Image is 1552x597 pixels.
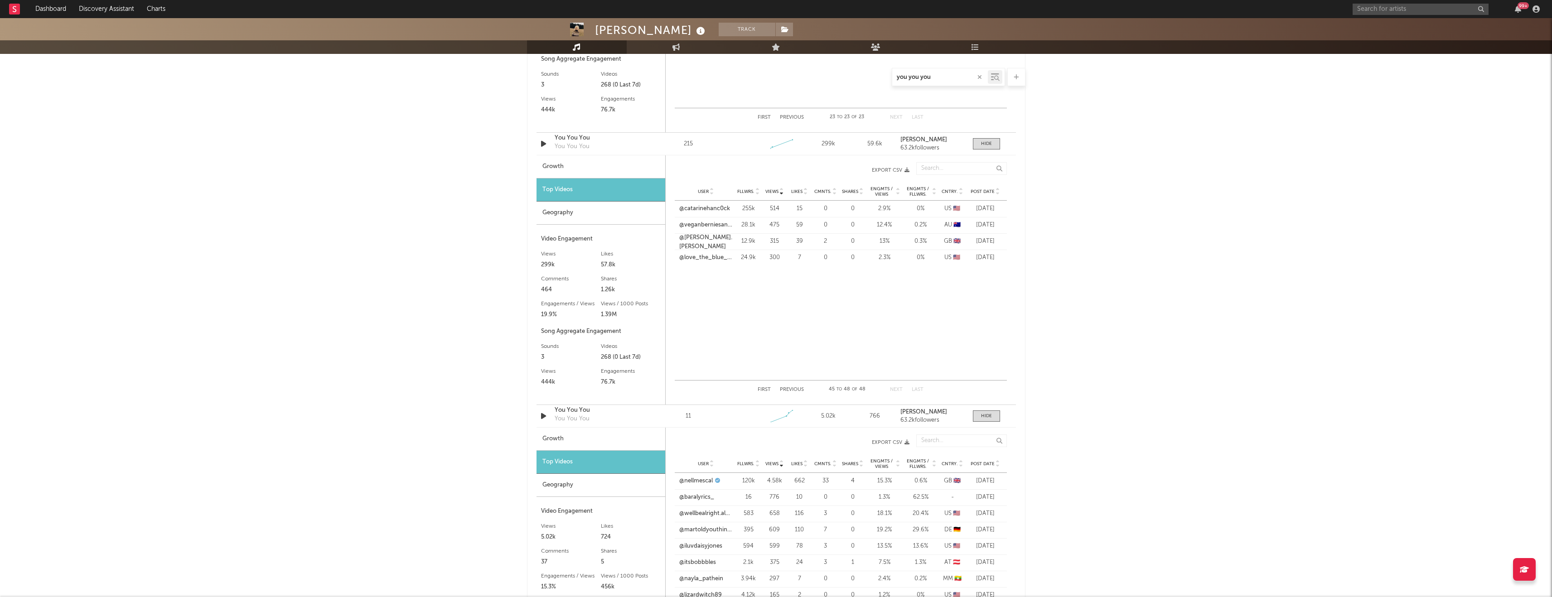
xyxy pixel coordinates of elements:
div: [DATE] [968,574,1002,583]
div: 662 [789,477,810,486]
div: 514 [764,204,785,213]
div: Engagements / Views [541,571,601,582]
a: [PERSON_NAME] [900,409,963,415]
button: Export CSV [684,168,909,173]
div: 13 % [869,237,900,246]
div: Shares [601,546,661,557]
div: 116 [789,509,810,518]
div: Videos [601,341,661,352]
span: Likes [791,461,803,467]
span: Likes [791,189,803,194]
div: 0.2 % [905,574,937,583]
div: 63.2k followers [900,417,963,424]
div: 594 [737,542,760,551]
div: Growth [537,428,665,451]
div: Song Aggregate Engagement [541,54,661,65]
div: Likes [601,249,661,260]
span: Fllwrs. [737,461,754,467]
div: 609 [764,525,785,534]
div: [DATE] [968,221,1002,230]
span: Engmts / Fllwrs. [905,186,931,197]
button: Next [890,387,903,392]
div: AU [941,221,964,230]
div: 4.58k [764,477,785,486]
div: 18.1 % [869,509,900,518]
strong: [PERSON_NAME] [900,137,947,143]
div: 658 [764,509,785,518]
span: Engmts / Views [869,186,895,197]
div: 776 [764,493,785,502]
div: 7.5 % [869,558,900,567]
div: [DATE] [968,525,1002,534]
div: 0 [814,221,837,230]
div: 0 [841,493,864,502]
div: 0 % [905,253,937,262]
div: 0 [841,542,864,551]
div: Video Engagement [541,506,661,517]
div: US [941,253,964,262]
div: 299k [807,140,849,149]
div: AT [941,558,964,567]
strong: [PERSON_NAME] [900,409,947,415]
button: Last [912,387,923,392]
div: 59.6k [854,140,896,149]
div: 3 [814,542,837,551]
div: Top Videos [537,178,665,202]
span: 🇩🇪 [953,527,961,533]
a: You You You [555,406,649,415]
div: 20.4 % [905,509,937,518]
span: of [852,387,857,391]
div: 13.6 % [905,542,937,551]
span: 🇬🇧 [953,478,961,484]
div: [DATE] [968,253,1002,262]
a: @catarinehanc0ck [679,204,730,213]
div: 2.1k [737,558,760,567]
span: Views [765,461,778,467]
div: 395 [737,525,760,534]
div: 456k [601,582,661,592]
div: 268 (0 Last 7d) [601,352,661,363]
div: 76.7k [601,377,661,388]
span: of [851,115,857,119]
a: @martoldyouthings [679,525,733,534]
div: 0.3 % [905,237,937,246]
input: Search by song name or URL [892,74,988,81]
span: Post Date [971,189,995,194]
div: US [941,204,964,213]
div: 766 [854,412,896,421]
div: Geography [537,474,665,497]
a: @iluvdaisyjones [679,542,722,551]
span: Engmts / Views [869,458,895,469]
input: Search for artists [1353,4,1489,15]
span: 🇺🇸 [953,255,960,260]
button: Track [719,23,775,36]
div: 0.2 % [905,221,937,230]
div: Views [541,521,601,532]
div: 37 [541,557,601,568]
div: Views / 1000 Posts [601,298,661,309]
div: 464 [541,284,601,295]
span: Fllwrs. [737,189,754,194]
div: Views / 1000 Posts [601,571,661,582]
div: [DATE] [968,542,1002,551]
button: Previous [780,115,804,120]
span: 🇺🇸 [953,510,960,516]
div: 7 [789,574,810,583]
div: Geography [537,202,665,225]
div: 0 [841,204,864,213]
div: Likes [601,521,661,532]
div: Views [541,366,601,377]
div: 19.9% [541,309,601,320]
div: Sounds [541,341,601,352]
span: Shares [842,461,858,467]
div: You You You [555,414,590,424]
div: Engagements / Views [541,298,601,309]
div: 5 [601,557,661,568]
div: 28.1k [737,221,760,230]
div: 45 48 48 [822,384,872,395]
div: 0 [841,237,864,246]
div: 1 [841,558,864,567]
span: Shares [842,189,858,194]
div: 215 [667,140,710,149]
